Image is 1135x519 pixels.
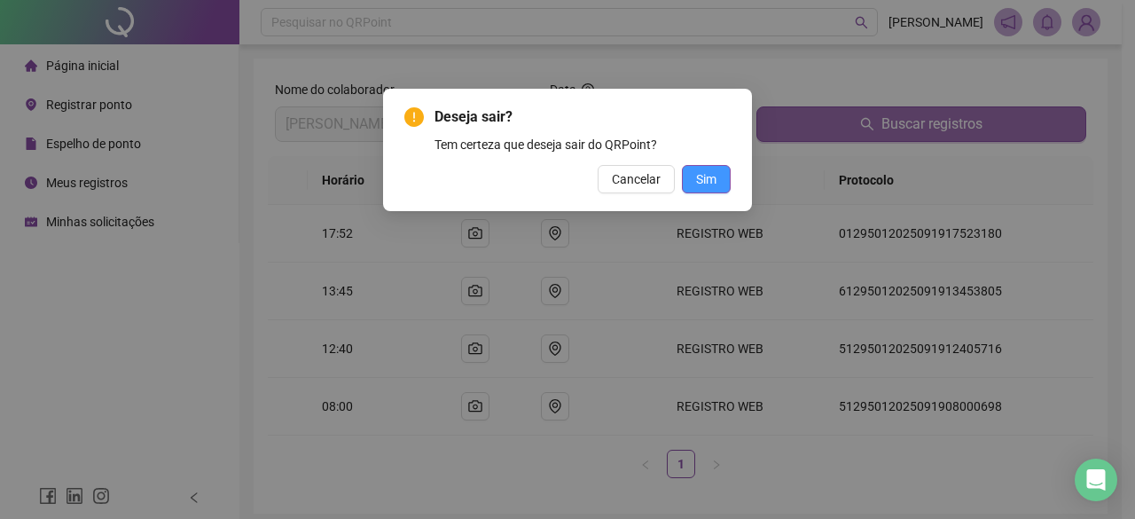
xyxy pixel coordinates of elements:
[434,135,731,154] div: Tem certeza que deseja sair do QRPoint?
[1075,459,1117,501] div: Open Intercom Messenger
[434,106,731,128] span: Deseja sair?
[404,107,424,127] span: exclamation-circle
[598,165,675,193] button: Cancelar
[696,169,716,189] span: Sim
[682,165,731,193] button: Sim
[612,169,661,189] span: Cancelar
